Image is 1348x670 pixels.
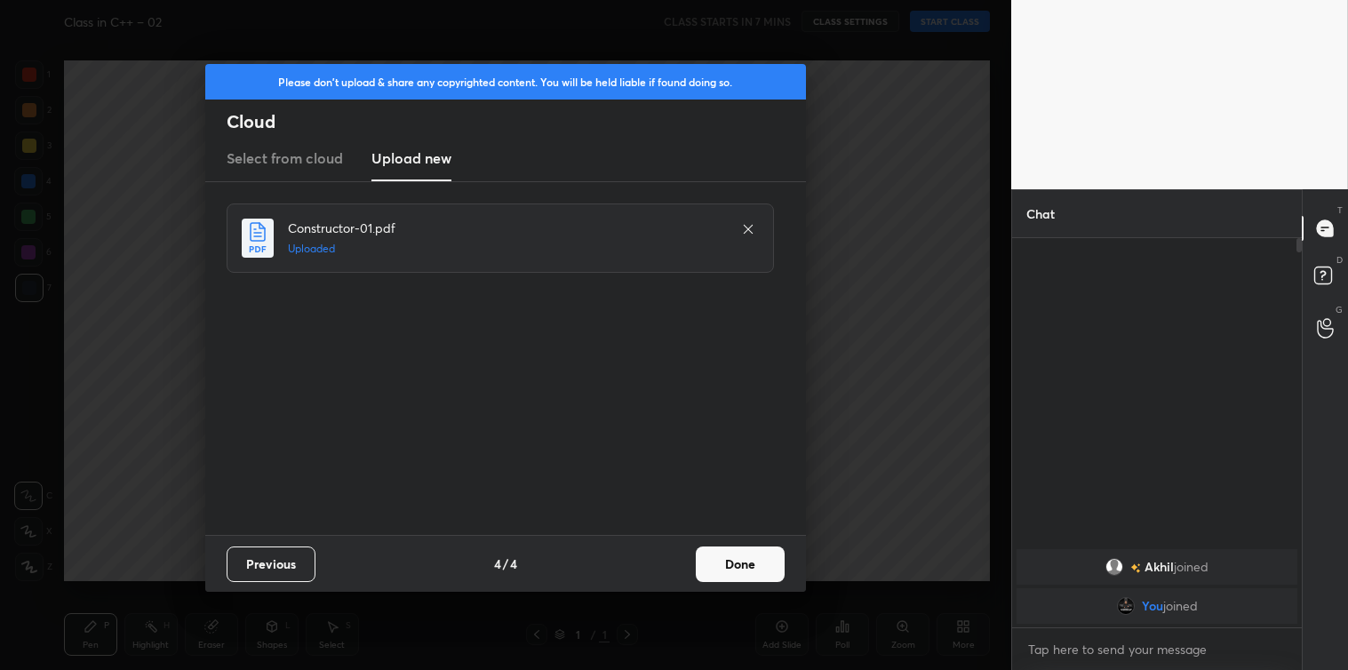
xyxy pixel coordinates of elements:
h2: Cloud [227,110,806,133]
div: grid [1012,546,1302,627]
img: e60519a4c4f740609fbc41148676dd3d.jpg [1116,597,1134,615]
img: no-rating-badge.077c3623.svg [1130,563,1141,573]
div: Please don't upload & share any copyrighted content. You will be held liable if found doing so. [205,64,806,100]
h4: 4 [510,554,517,573]
h5: Uploaded [288,241,723,257]
p: G [1336,303,1343,316]
span: joined [1162,599,1197,613]
p: Chat [1012,190,1069,237]
p: D [1336,253,1343,267]
button: Done [696,546,785,582]
span: Akhil [1145,560,1174,574]
h3: Upload new [371,148,451,169]
span: joined [1174,560,1208,574]
span: You [1141,599,1162,613]
p: T [1337,203,1343,217]
h4: Constructor-01.pdf [288,219,723,237]
h4: 4 [494,554,501,573]
h4: / [503,554,508,573]
button: Previous [227,546,315,582]
img: default.png [1105,558,1123,576]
